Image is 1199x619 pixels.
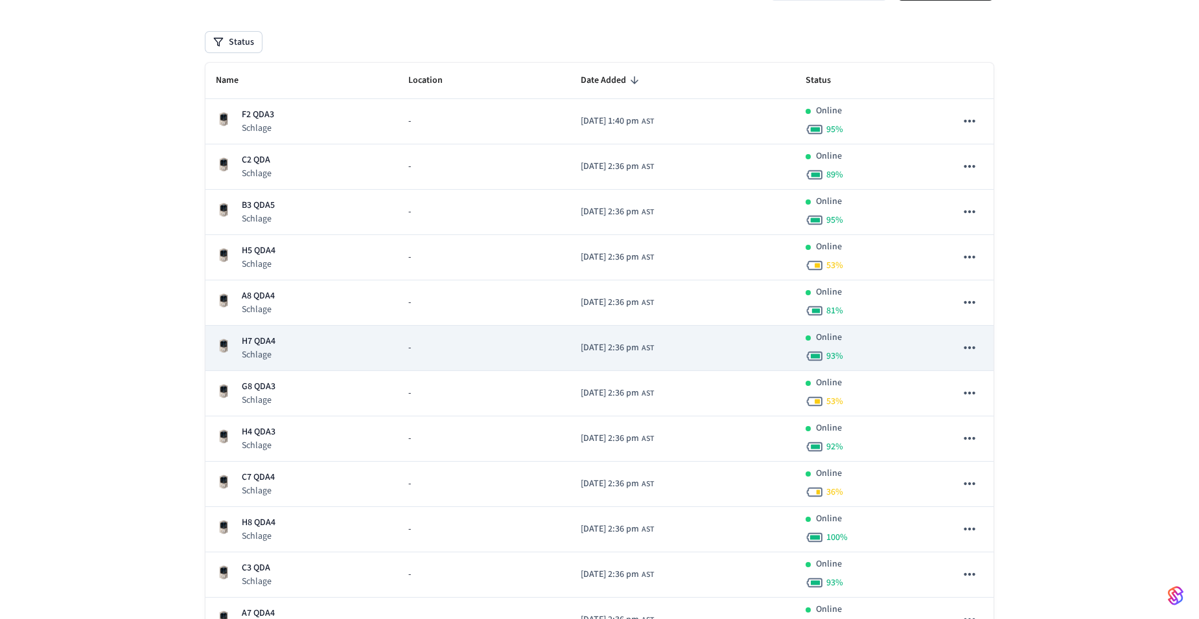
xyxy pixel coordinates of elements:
[216,157,231,172] img: Schlage Sense Smart Deadbolt with Camelot Trim, Front
[826,395,843,408] span: 53 %
[242,530,275,543] p: Schlage
[242,439,275,452] p: Schlage
[816,422,842,435] p: Online
[581,341,654,355] div: America/Santo_Domingo
[826,486,843,499] span: 36 %
[642,252,654,264] span: AST
[216,338,231,354] img: Schlage Sense Smart Deadbolt with Camelot Trim, Front
[1168,585,1183,606] img: SeamLogoGradient.69752ec5.svg
[408,160,411,174] span: -
[216,383,231,399] img: Schlage Sense Smart Deadbolt with Camelot Trim, Front
[642,478,654,490] span: AST
[242,380,275,394] p: G8 QDA3
[408,296,411,309] span: -
[581,523,639,536] span: [DATE] 2:36 pm
[242,122,274,135] p: Schlage
[826,531,848,544] span: 100 %
[216,111,231,127] img: Schlage Sense Smart Deadbolt with Camelot Trim, Front
[242,244,275,258] p: H5 QDA4
[216,565,231,580] img: Schlage Sense Smart Deadbolt with Camelot Trim, Front
[826,259,843,272] span: 53 %
[216,474,231,490] img: Schlage Sense Smart Deadbolt with Camelot Trim, Front
[216,429,231,444] img: Schlage Sense Smart Deadbolt with Camelot Trim, Front
[408,115,411,128] span: -
[242,471,275,484] p: C7 QDA4
[242,484,275,497] p: Schlage
[581,251,654,264] div: America/Santo_Domingo
[642,297,654,309] span: AST
[816,150,842,163] p: Online
[581,71,643,91] span: Date Added
[806,71,848,91] span: Status
[581,115,639,128] span: [DATE] 1:40 pm
[408,341,411,355] span: -
[642,207,654,218] span: AST
[242,561,272,575] p: C3 QDA
[242,516,275,530] p: H8 QDA4
[581,251,639,264] span: [DATE] 2:36 pm
[581,115,654,128] div: America/Santo_Domingo
[408,251,411,264] span: -
[816,376,842,390] p: Online
[242,335,275,348] p: H7 QDA4
[826,123,843,136] span: 95 %
[216,293,231,308] img: Schlage Sense Smart Deadbolt with Camelot Trim, Front
[242,258,275,271] p: Schlage
[216,202,231,218] img: Schlage Sense Smart Deadbolt with Camelot Trim, Front
[408,387,411,400] span: -
[242,289,275,303] p: A8 QDA4
[242,348,275,361] p: Schlage
[216,247,231,263] img: Schlage Sense Smart Deadbolt with Camelot Trim, Front
[205,32,262,52] button: Status
[581,568,654,581] div: America/Santo_Domingo
[242,303,275,316] p: Schlage
[816,603,842,616] p: Online
[242,575,272,588] p: Schlage
[816,286,842,299] p: Online
[242,108,274,122] p: F2 QDA3
[642,524,654,535] span: AST
[242,199,275,212] p: B3 QDA5
[642,343,654,354] span: AST
[242,394,275,407] p: Schlage
[581,296,639,309] span: [DATE] 2:36 pm
[816,104,842,118] p: Online
[816,331,842,344] p: Online
[581,477,654,491] div: America/Santo_Domingo
[581,432,639,445] span: [DATE] 2:36 pm
[816,467,842,480] p: Online
[826,214,843,227] span: 95 %
[642,388,654,400] span: AST
[642,433,654,445] span: AST
[581,341,639,355] span: [DATE] 2:36 pm
[581,160,639,174] span: [DATE] 2:36 pm
[581,296,654,309] div: America/Santo_Domingo
[242,153,272,167] p: C2 QDA
[408,205,411,219] span: -
[826,350,843,363] span: 93 %
[581,523,654,536] div: America/Santo_Domingo
[816,512,842,526] p: Online
[816,557,842,571] p: Online
[581,477,639,491] span: [DATE] 2:36 pm
[642,161,654,173] span: AST
[642,569,654,581] span: AST
[242,167,272,180] p: Schlage
[826,304,843,317] span: 81 %
[581,568,639,581] span: [DATE] 2:36 pm
[408,568,411,581] span: -
[242,425,275,439] p: H4 QDA3
[216,519,231,535] img: Schlage Sense Smart Deadbolt with Camelot Trim, Front
[816,195,842,208] p: Online
[642,116,654,128] span: AST
[581,205,639,219] span: [DATE] 2:36 pm
[816,240,842,254] p: Online
[581,205,654,219] div: America/Santo_Domingo
[826,168,843,181] span: 89 %
[408,432,411,445] span: -
[826,576,843,589] span: 93 %
[581,432,654,445] div: America/Santo_Domingo
[581,387,654,400] div: America/Santo_Domingo
[581,160,654,174] div: America/Santo_Domingo
[216,71,255,91] span: Name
